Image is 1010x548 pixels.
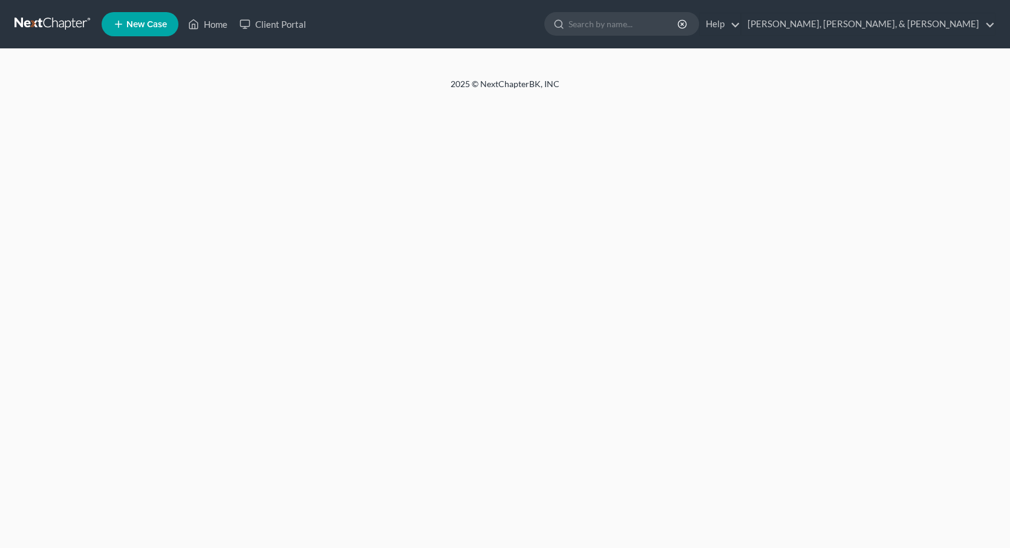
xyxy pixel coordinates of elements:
[160,78,850,100] div: 2025 © NextChapterBK, INC
[126,20,167,29] span: New Case
[233,13,312,35] a: Client Portal
[182,13,233,35] a: Home
[741,13,995,35] a: [PERSON_NAME], [PERSON_NAME], & [PERSON_NAME]
[700,13,740,35] a: Help
[569,13,679,35] input: Search by name...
